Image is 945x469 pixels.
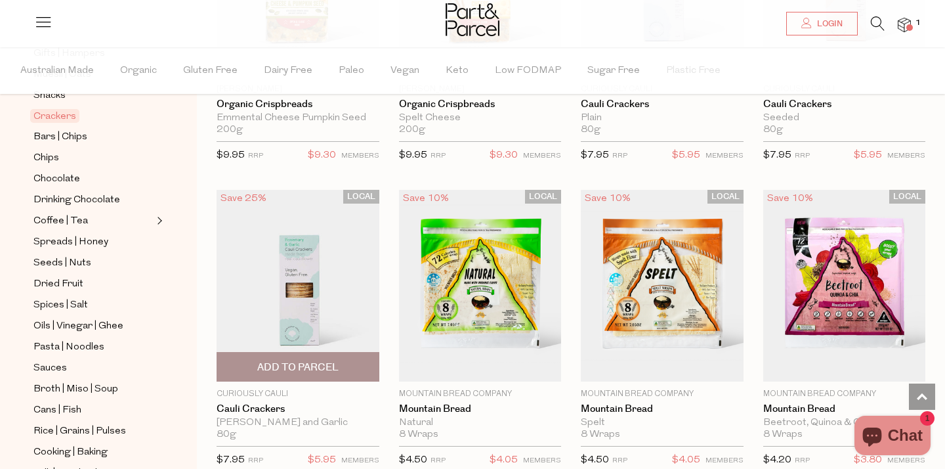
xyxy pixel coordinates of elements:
span: LOCAL [525,190,561,204]
div: Save 10% [763,190,817,208]
small: RRP [248,457,263,464]
a: Organic Crispbreads [217,99,379,110]
span: $7.95 [581,150,609,160]
small: MEMBERS [523,152,561,160]
div: Save 25% [217,190,270,208]
span: $3.80 [854,452,882,469]
small: MEMBERS [887,457,925,464]
div: [PERSON_NAME] and Garlic [217,417,379,429]
a: Mountain Bread [399,403,562,415]
div: Seeded [763,112,926,124]
small: RRP [795,457,810,464]
span: Spices | Salt [33,298,88,313]
a: Login [786,12,858,35]
span: $5.95 [854,147,882,164]
span: LOCAL [343,190,379,204]
a: Snacks [33,87,153,104]
small: MEMBERS [341,152,379,160]
span: $9.30 [490,147,518,164]
span: Snacks [33,88,66,104]
a: Chocolate [33,171,153,187]
span: $5.95 [308,452,336,469]
span: $5.95 [672,147,700,164]
div: Spelt Cheese [399,112,562,124]
span: Chips [33,150,59,166]
span: $4.50 [399,455,427,465]
span: 80g [581,124,600,136]
a: Cauli Crackers [217,403,379,415]
a: Drinking Chocolate [33,192,153,208]
a: Crackers [33,108,153,124]
span: $4.05 [672,452,700,469]
span: $9.30 [308,147,336,164]
a: Chips [33,150,153,166]
span: $4.20 [763,455,791,465]
span: Paleo [339,48,364,94]
span: $4.50 [581,455,609,465]
img: Mountain Bread [763,190,926,382]
span: Cans | Fish [33,403,81,418]
span: 8 Wraps [399,429,438,441]
span: Sauces [33,361,67,376]
button: Expand/Collapse Coffee | Tea [154,213,163,229]
small: RRP [795,152,810,160]
img: Part&Parcel [446,3,499,36]
span: Crackers [30,109,79,123]
div: Save 10% [399,190,453,208]
a: Coffee | Tea [33,213,153,229]
div: Beetroot, Quinoa & Chia [763,417,926,429]
a: Cauli Crackers [763,99,926,110]
a: Broth | Miso | Soup [33,381,153,397]
span: Drinking Chocolate [33,192,120,208]
button: Add To Parcel [217,352,379,382]
div: Spelt [581,417,744,429]
span: 8 Wraps [763,429,803,441]
img: Mountain Bread [399,190,562,382]
span: $9.95 [217,150,245,160]
small: MEMBERS [523,457,561,464]
span: Dried Fruit [33,277,83,292]
a: Bars | Chips [33,129,153,145]
span: LOCAL [707,190,744,204]
span: Seeds | Nuts [33,256,91,271]
span: Plastic Free [666,48,721,94]
span: LOCAL [889,190,925,204]
small: RRP [248,152,263,160]
span: Spreads | Honey [33,234,108,250]
small: RRP [430,152,446,160]
span: Coffee | Tea [33,213,88,229]
span: 80g [763,124,783,136]
span: Pasta | Noodles [33,340,104,355]
a: Spices | Salt [33,297,153,313]
small: MEMBERS [887,152,925,160]
small: RRP [612,152,627,160]
a: Rice | Grains | Pulses [33,423,153,439]
p: Mountain Bread Company [581,388,744,400]
span: Broth | Miso | Soup [33,382,118,397]
a: Mountain Bread [581,403,744,415]
a: Pasta | Noodles [33,339,153,355]
span: Australian Made [20,48,94,94]
span: Keto [446,48,469,94]
span: Gluten Free [183,48,238,94]
span: 1 [912,17,924,29]
a: Cooking | Baking [33,444,153,460]
span: Dairy Free [264,48,312,94]
a: Oils | Vinegar | Ghee [33,318,153,334]
a: 1 [898,18,911,32]
span: Rice | Grains | Pulses [33,424,126,439]
a: Cans | Fish [33,402,153,418]
span: Sugar Free [587,48,640,94]
small: MEMBERS [341,457,379,464]
span: Vegan [390,48,419,94]
p: Curiously Cauli [217,388,379,400]
p: Mountain Bread Company [763,388,926,400]
small: RRP [612,457,627,464]
span: Login [814,18,843,30]
span: Cooking | Baking [33,445,108,460]
span: Organic [120,48,157,94]
span: Add To Parcel [257,361,339,374]
span: 200g [399,124,425,136]
div: Save 10% [581,190,635,208]
span: $4.05 [490,452,518,469]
